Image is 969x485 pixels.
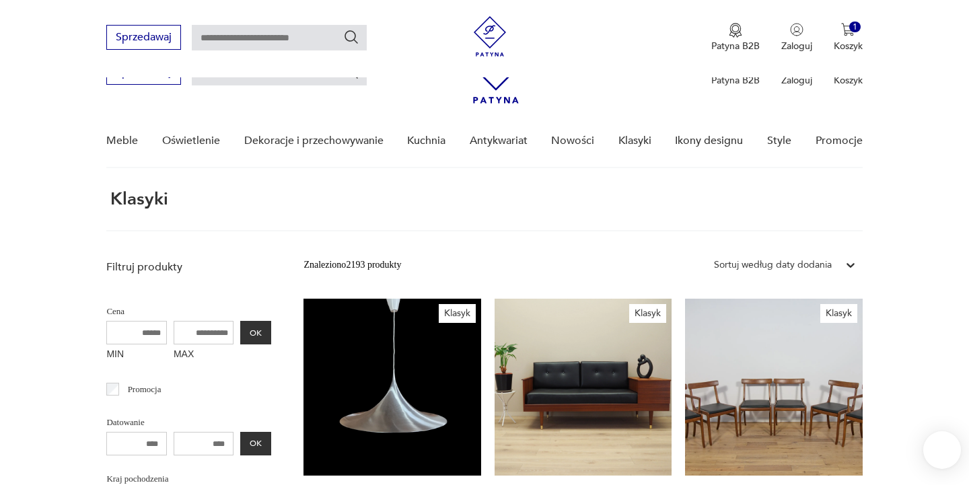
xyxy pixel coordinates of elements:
[714,258,832,272] div: Sortuj według daty dodania
[675,115,743,167] a: Ikony designu
[711,23,760,52] button: Patyna B2B
[711,74,760,87] p: Patyna B2B
[240,432,271,455] button: OK
[162,115,220,167] a: Oświetlenie
[834,74,863,87] p: Koszyk
[343,29,359,45] button: Szukaj
[240,321,271,344] button: OK
[244,115,384,167] a: Dekoracje i przechowywanie
[407,115,445,167] a: Kuchnia
[174,344,234,366] label: MAX
[781,74,812,87] p: Zaloguj
[106,260,271,274] p: Filtruj produkty
[106,25,181,50] button: Sprzedawaj
[781,40,812,52] p: Zaloguj
[470,115,528,167] a: Antykwariat
[923,431,961,469] iframe: Smartsupp widget button
[841,23,855,36] img: Ikona koszyka
[711,40,760,52] p: Patyna B2B
[106,69,181,78] a: Sprzedawaj
[729,23,742,38] img: Ikona medalu
[834,40,863,52] p: Koszyk
[816,115,863,167] a: Promocje
[106,415,271,430] p: Datowanie
[106,115,138,167] a: Meble
[618,115,651,167] a: Klasyki
[551,115,594,167] a: Nowości
[711,23,760,52] a: Ikona medaluPatyna B2B
[470,16,510,57] img: Patyna - sklep z meblami i dekoracjami vintage
[790,23,803,36] img: Ikonka użytkownika
[849,22,861,33] div: 1
[781,23,812,52] button: Zaloguj
[128,382,161,397] p: Promocja
[106,34,181,43] a: Sprzedawaj
[767,115,791,167] a: Style
[106,190,168,209] h1: Klasyki
[834,23,863,52] button: 1Koszyk
[106,304,271,319] p: Cena
[303,258,401,272] div: Znaleziono 2193 produkty
[106,344,167,366] label: MIN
